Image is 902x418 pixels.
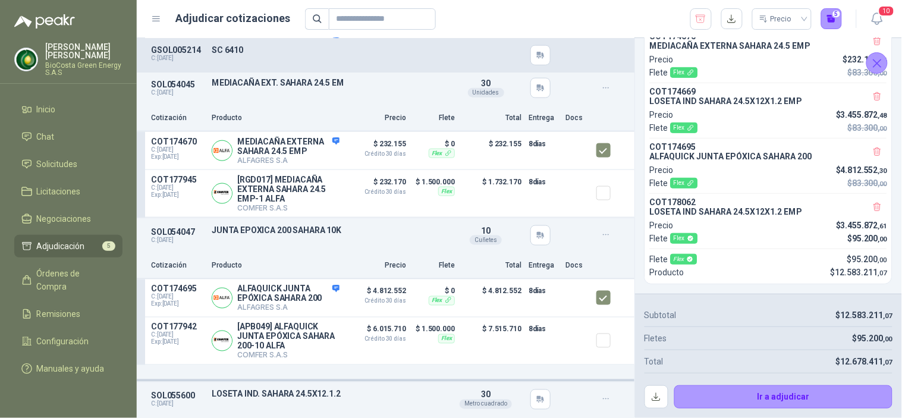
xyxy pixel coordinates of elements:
[674,385,893,409] button: Ir a adjudicar
[878,256,887,264] span: ,00
[481,78,491,88] span: 30
[878,222,887,230] span: ,61
[212,45,449,55] p: SC 6410
[347,151,406,157] span: Crédito 30 días
[468,88,504,98] div: Unidades
[671,233,698,244] div: Flex
[347,322,406,342] p: $ 6.015.710
[45,62,122,76] p: BioCosta Green Energy S.A.S
[237,351,340,360] p: COMFER S.A.S
[529,137,558,151] p: 8 días
[848,66,887,79] p: $
[852,254,887,264] span: 95.200
[151,401,205,408] p: C: [DATE]
[413,112,455,124] p: Flete
[462,260,521,271] p: Total
[645,355,664,368] p: Total
[650,96,887,106] p: LOSETA IND SAHARA 24.5X12X1.2 EMP
[844,53,888,66] p: $
[847,253,887,266] p: $
[37,307,81,320] span: Remisiones
[438,187,455,196] div: Flex
[151,339,205,346] span: Exp: [DATE]
[151,146,205,153] span: C: [DATE]
[151,137,205,146] p: COT174670
[413,137,455,151] p: $ 0
[151,89,205,96] p: C: [DATE]
[462,284,521,312] p: $ 4.812.552
[650,108,674,121] p: Precio
[866,8,888,30] button: 10
[413,260,455,271] p: Flete
[413,322,455,337] p: $ 1.500.000
[151,80,205,89] p: SOL054045
[878,5,895,17] span: 10
[529,260,558,271] p: Entrega
[347,298,406,304] span: Crédito 30 días
[671,178,698,188] div: Flex
[529,175,558,189] p: 8 días
[460,400,512,409] div: Metro cuadrado
[37,335,89,348] span: Configuración
[837,219,887,232] p: $
[835,268,887,277] span: 12.583.211
[650,266,684,279] p: Producto
[347,137,406,157] p: $ 232.155
[37,362,105,375] span: Manuales y ayuda
[37,267,111,293] span: Órdenes de Compra
[853,68,887,77] span: 83.300
[14,98,122,121] a: Inicio
[151,191,205,199] span: Exp: [DATE]
[650,53,674,66] p: Precio
[212,260,340,271] p: Producto
[151,237,205,244] p: C: [DATE]
[857,334,892,343] span: 95.200
[759,10,794,28] div: Precio
[529,112,558,124] p: Entrega
[151,322,205,332] p: COT177942
[878,125,887,133] span: ,00
[650,253,697,266] p: Flete
[884,335,892,343] span: ,00
[650,66,698,79] p: Flete
[212,78,449,87] p: MEDIACAÑA EXT. SAHARA 24.5 EM
[841,310,892,320] span: 12.583.211
[212,331,232,351] img: Company Logo
[347,189,406,195] span: Crédito 30 días
[151,45,205,55] p: GSOL005214
[429,149,455,158] div: Flex
[413,175,455,189] p: $ 1.500.000
[565,260,589,271] p: Docs
[565,112,589,124] p: Docs
[878,235,887,243] span: ,00
[151,184,205,191] span: C: [DATE]
[837,108,887,121] p: $
[347,337,406,342] span: Crédito 30 días
[237,284,340,303] p: ALFAQUICK JUNTA EPÓXICA SAHARA 200
[151,260,205,271] p: Cotización
[14,330,122,353] a: Configuración
[151,332,205,339] span: C: [DATE]
[438,334,455,344] div: Flex
[413,284,455,298] p: $ 0
[853,123,887,133] span: 83.300
[37,130,55,143] span: Chat
[529,284,558,298] p: 8 días
[848,177,887,190] p: $
[853,234,887,243] span: 95.200
[462,112,521,124] p: Total
[650,152,887,161] p: ALFAQUICK JUNTA EPÓXICA SAHARA 200
[671,254,697,265] div: Flex
[151,175,205,184] p: COT177945
[37,158,78,171] span: Solicitudes
[237,175,340,203] p: [RGD017] MEDIACAÑA EXTERNA SAHARA 24.5 EMP-1 ALFA
[671,67,698,78] div: Flex
[37,103,56,116] span: Inicio
[14,235,122,257] a: Adjudicación5
[237,303,340,312] p: ALFAGRES S.A
[650,177,698,190] p: Flete
[884,312,892,320] span: ,07
[212,184,232,203] img: Company Logo
[848,232,887,245] p: $
[347,175,406,195] p: $ 232.170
